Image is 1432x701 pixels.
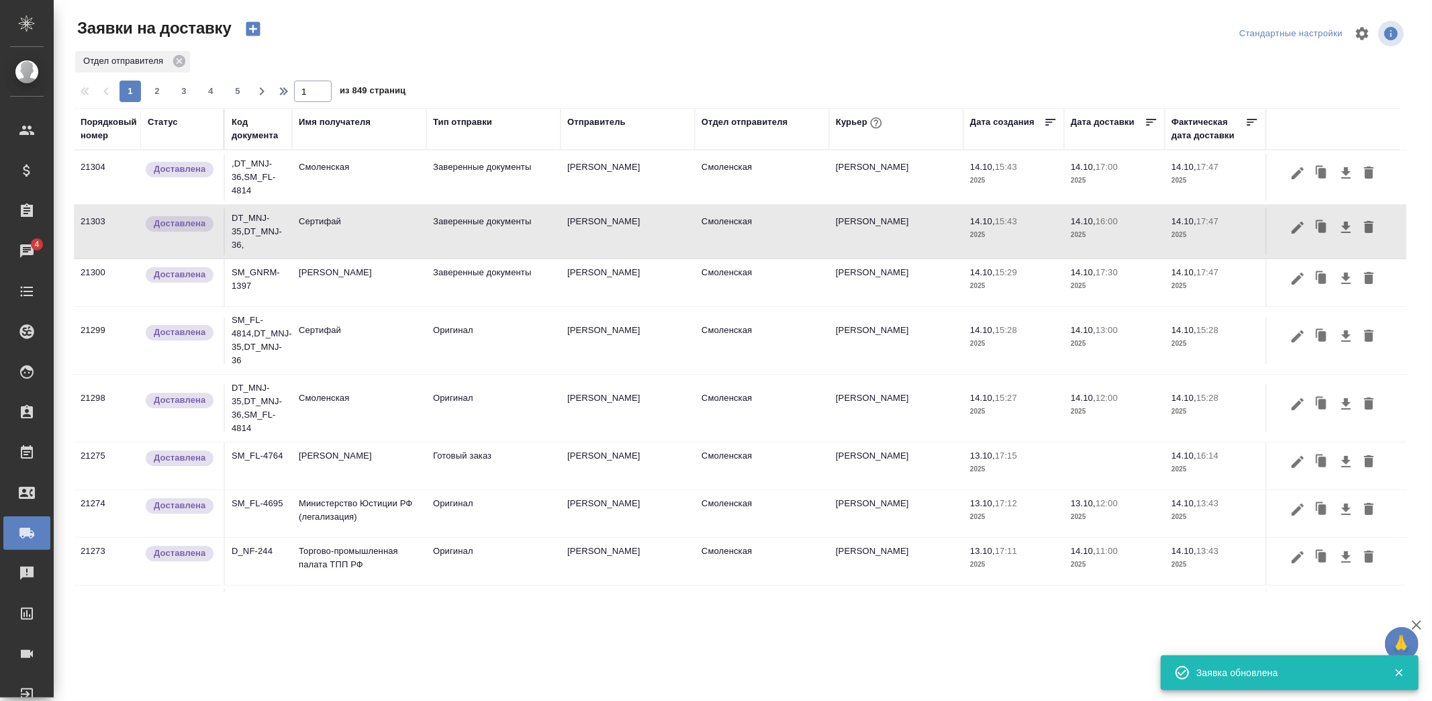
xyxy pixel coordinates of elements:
[144,266,217,284] div: Документы доставлены, фактическая дата доставки проставиться автоматически
[292,154,426,201] td: Смоленская
[1357,324,1380,349] button: Удалить
[1335,266,1357,291] button: Скачать
[225,205,292,259] td: DT_MNJ-35,DT_MNJ-36,
[970,267,995,277] p: 14.10,
[1286,215,1309,240] button: Редактировать
[1196,666,1374,680] div: Заявка обновлена
[200,85,222,98] span: 4
[1196,498,1219,508] p: 13:43
[154,393,205,407] p: Доставлена
[1335,497,1357,522] button: Скачать
[74,589,141,636] td: 21272
[154,217,205,230] p: Доставлена
[1236,24,1346,44] div: split button
[695,154,829,201] td: Смоленская
[1286,449,1309,475] button: Редактировать
[225,259,292,306] td: SM_GNRM-1397
[1071,174,1158,187] p: 2025
[74,385,141,432] td: 21298
[1071,498,1096,508] p: 13.10,
[426,490,561,537] td: Оригинал
[829,208,963,255] td: [PERSON_NAME]
[695,442,829,489] td: Смоленская
[970,510,1057,524] p: 2025
[144,215,217,233] div: Документы доставлены, фактическая дата доставки проставиться автоматически
[144,160,217,179] div: Документы доставлены, фактическая дата доставки проставиться автоматически
[1096,216,1118,226] p: 16:00
[695,259,829,306] td: Смоленская
[1390,630,1413,658] span: 🙏
[1335,215,1357,240] button: Скачать
[225,150,292,204] td: ,DT_MNJ-36,SM_FL-4814
[561,442,695,489] td: [PERSON_NAME]
[970,325,995,335] p: 14.10,
[426,589,561,636] td: Легализованные документы
[1378,21,1406,46] span: Посмотреть информацию
[1309,266,1335,291] button: Клонировать
[1196,393,1219,403] p: 15:28
[970,405,1057,418] p: 2025
[1172,115,1245,142] div: Фактическая дата доставки
[1286,160,1309,186] button: Редактировать
[970,174,1057,187] p: 2025
[1096,546,1118,556] p: 11:00
[1172,510,1259,524] p: 2025
[867,114,885,132] button: При выборе курьера статус заявки автоматически поменяется на «Принята»
[1096,267,1118,277] p: 17:30
[292,442,426,489] td: [PERSON_NAME]
[154,268,205,281] p: Доставлена
[74,17,232,39] span: Заявки на доставку
[970,393,995,403] p: 14.10,
[1172,558,1259,571] p: 2025
[83,54,168,68] p: Отдел отправителя
[154,547,205,560] p: Доставлена
[1286,391,1309,417] button: Редактировать
[829,259,963,306] td: [PERSON_NAME]
[702,115,787,129] div: Отдел отправителя
[74,154,141,201] td: 21304
[426,259,561,306] td: Заверенные документы
[1196,162,1219,172] p: 17:47
[1071,267,1096,277] p: 14.10,
[154,326,205,339] p: Доставлена
[1357,391,1380,417] button: Удалить
[426,154,561,201] td: Заверенные документы
[173,81,195,102] button: 3
[970,162,995,172] p: 14.10,
[1357,449,1380,475] button: Удалить
[1309,324,1335,349] button: Клонировать
[1357,266,1380,291] button: Удалить
[237,17,269,40] button: Создать
[1071,216,1096,226] p: 14.10,
[1309,497,1335,522] button: Клонировать
[1346,17,1378,50] span: Настроить таблицу
[1172,267,1196,277] p: 14.10,
[970,498,995,508] p: 13.10,
[74,490,141,537] td: 21274
[1172,498,1196,508] p: 14.10,
[695,385,829,432] td: Смоленская
[1096,498,1118,508] p: 12:00
[1172,174,1259,187] p: 2025
[26,238,47,251] span: 4
[144,497,217,515] div: Документы доставлены, фактическая дата доставки проставиться автоматически
[1335,160,1357,186] button: Скачать
[1172,279,1259,293] p: 2025
[561,154,695,201] td: [PERSON_NAME]
[836,114,885,132] div: Курьер
[74,208,141,255] td: 21303
[1172,325,1196,335] p: 14.10,
[1172,546,1196,556] p: 14.10,
[340,83,405,102] span: из 849 страниц
[292,385,426,432] td: Смоленская
[144,449,217,467] div: Документы доставлены, фактическая дата доставки проставиться автоматически
[1335,545,1357,570] button: Скачать
[225,307,292,374] td: SM_FL-4814,DT_MNJ-35,DT_MNJ-36
[1172,451,1196,461] p: 14.10,
[829,589,963,636] td: [PERSON_NAME]
[1286,497,1309,522] button: Редактировать
[1071,393,1096,403] p: 14.10,
[154,499,205,512] p: Доставлена
[829,317,963,364] td: [PERSON_NAME]
[1071,546,1096,556] p: 14.10,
